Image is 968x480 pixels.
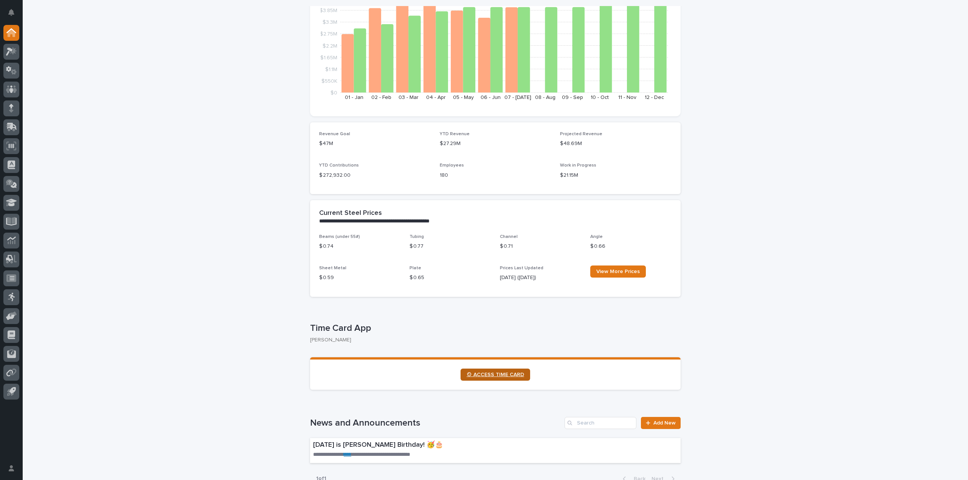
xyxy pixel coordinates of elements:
span: Beams (under 55#) [319,235,360,239]
tspan: $2.2M [323,43,337,48]
span: Plate [410,266,421,270]
tspan: $550K [321,78,337,83]
text: 04 - Apr [426,95,446,100]
div: Notifications [9,9,19,21]
span: View More Prices [596,269,640,274]
tspan: $1.65M [320,55,337,60]
p: 180 [440,171,551,179]
span: Revenue Goal [319,132,350,136]
span: YTD Contributions [319,163,359,168]
p: [DATE] is [PERSON_NAME] Birthday! 🥳🎂 [313,441,567,449]
text: 06 - Jun [481,95,501,100]
tspan: $3.85M [320,8,337,13]
text: 12 - Dec [645,95,664,100]
p: $ 0.71 [500,242,581,250]
tspan: $0 [330,90,337,96]
span: Tubing [410,235,424,239]
p: [PERSON_NAME] [310,337,675,343]
p: $21.15M [560,171,672,179]
text: 02 - Feb [371,95,391,100]
text: 05 - May [453,95,474,100]
span: YTD Revenue [440,132,470,136]
p: $27.29M [440,140,551,148]
h2: Current Steel Prices [319,209,382,218]
text: 01 - Jan [345,95,363,100]
a: View More Prices [590,265,646,278]
tspan: $3.3M [323,20,337,25]
span: Add New [653,420,676,426]
input: Search [565,417,636,429]
a: ⏲ ACCESS TIME CARD [461,369,530,381]
p: Time Card App [310,323,678,334]
span: ⏲ ACCESS TIME CARD [467,372,524,377]
p: $ 0.77 [410,242,491,250]
span: Projected Revenue [560,132,602,136]
span: Sheet Metal [319,266,346,270]
h1: News and Announcements [310,418,562,429]
p: $ 0.65 [410,274,491,282]
p: $ 0.66 [590,242,672,250]
p: $47M [319,140,431,148]
span: Employees [440,163,464,168]
text: 11 - Nov [618,95,636,100]
button: Notifications [3,5,19,20]
p: $ 0.59 [319,274,400,282]
p: $ 272,932.00 [319,171,431,179]
p: $ 0.74 [319,242,400,250]
p: [DATE] ([DATE]) [500,274,581,282]
p: $48.69M [560,140,672,148]
text: 08 - Aug [535,95,555,100]
span: Angle [590,235,603,239]
span: Channel [500,235,518,239]
text: 07 - [DATE] [504,95,531,100]
text: 03 - Mar [399,95,419,100]
span: Work in Progress [560,163,596,168]
tspan: $2.75M [320,31,337,37]
tspan: $1.1M [325,66,337,72]
span: Prices Last Updated [500,266,543,270]
text: 09 - Sep [562,95,583,100]
a: Add New [641,417,681,429]
text: 10 - Oct [591,95,609,100]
